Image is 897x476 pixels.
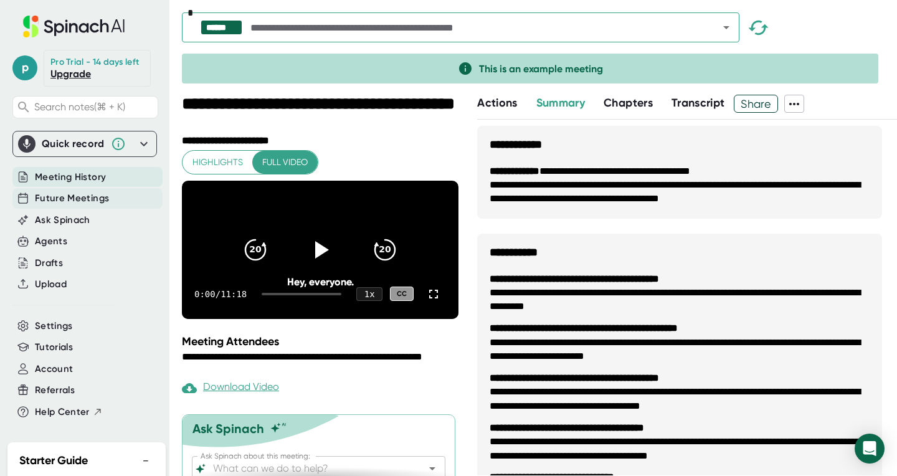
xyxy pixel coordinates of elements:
button: − [138,452,154,470]
button: Tutorials [35,340,73,355]
button: Upload [35,277,67,292]
div: Open Intercom Messenger [855,434,885,464]
a: Upgrade [50,68,91,80]
button: Summary [536,95,585,112]
button: Ask Spinach [35,213,90,227]
span: Search notes (⌘ + K) [34,101,125,113]
button: Drafts [35,256,63,270]
button: Transcript [672,95,725,112]
span: Actions [477,96,517,110]
button: Meeting History [35,170,106,184]
div: 1 x [356,287,382,301]
button: Full video [252,151,318,174]
div: Hey, everyone. [209,276,430,288]
span: Full video [262,155,308,170]
div: Pro Trial - 14 days left [50,57,139,68]
div: Paid feature [182,381,279,396]
div: Quick record [18,131,151,156]
div: Ask Spinach [192,421,264,436]
div: Quick record [42,138,105,150]
h2: Starter Guide [19,452,88,469]
span: Summary [536,96,585,110]
span: This is an example meeting [479,63,603,75]
div: CC [390,287,414,301]
button: Share [734,95,778,113]
div: 0:00 / 11:18 [194,289,247,299]
span: Transcript [672,96,725,110]
span: Share [734,93,777,115]
button: Referrals [35,383,75,397]
button: Account [35,362,73,376]
div: Meeting Attendees [182,335,462,348]
span: p [12,55,37,80]
button: Open [718,19,735,36]
button: Future Meetings [35,191,109,206]
button: Settings [35,319,73,333]
span: Help Center [35,405,90,419]
span: Chapters [604,96,653,110]
button: Actions [477,95,517,112]
span: Highlights [192,155,243,170]
button: Chapters [604,95,653,112]
button: Help Center [35,405,103,419]
button: Highlights [183,151,253,174]
button: Agents [35,234,67,249]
